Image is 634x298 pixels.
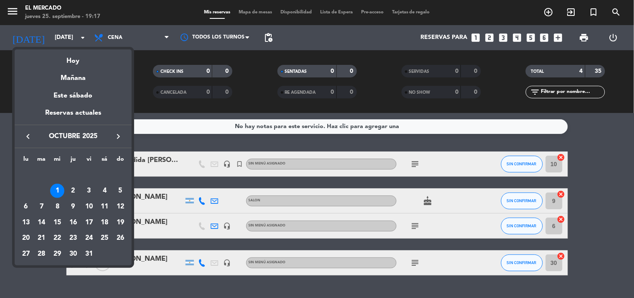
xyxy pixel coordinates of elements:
div: 31 [82,247,96,261]
td: 16 de octubre de 2025 [65,215,81,231]
td: 24 de octubre de 2025 [81,230,97,246]
td: 27 de octubre de 2025 [18,246,34,262]
td: 14 de octubre de 2025 [34,215,50,231]
th: domingo [112,154,128,167]
div: 27 [19,247,33,261]
div: 16 [66,216,80,230]
td: 21 de octubre de 2025 [34,230,50,246]
td: 3 de octubre de 2025 [81,183,97,199]
th: viernes [81,154,97,167]
div: 15 [50,216,64,230]
div: 10 [82,200,96,214]
td: 23 de octubre de 2025 [65,230,81,246]
td: 8 de octubre de 2025 [49,199,65,215]
td: 29 de octubre de 2025 [49,246,65,262]
td: 25 de octubre de 2025 [97,230,113,246]
td: 31 de octubre de 2025 [81,246,97,262]
td: 12 de octubre de 2025 [112,199,128,215]
div: Este sábado [15,84,132,108]
div: 21 [35,231,49,245]
td: 15 de octubre de 2025 [49,215,65,231]
div: 17 [82,216,96,230]
div: 7 [35,200,49,214]
div: 24 [82,231,96,245]
th: martes [34,154,50,167]
td: 9 de octubre de 2025 [65,199,81,215]
div: 14 [35,216,49,230]
div: 1 [50,184,64,198]
div: 11 [97,200,112,214]
td: 6 de octubre de 2025 [18,199,34,215]
td: 28 de octubre de 2025 [34,246,50,262]
div: 6 [19,200,33,214]
div: 28 [35,247,49,261]
div: 4 [97,184,112,198]
span: octubre 2025 [36,131,111,142]
td: 2 de octubre de 2025 [65,183,81,199]
div: 8 [50,200,64,214]
div: 30 [66,247,80,261]
th: jueves [65,154,81,167]
div: 29 [50,247,64,261]
div: 23 [66,231,80,245]
div: 22 [50,231,64,245]
td: 19 de octubre de 2025 [112,215,128,231]
div: 20 [19,231,33,245]
div: 12 [113,200,127,214]
td: 4 de octubre de 2025 [97,183,113,199]
td: 11 de octubre de 2025 [97,199,113,215]
td: 26 de octubre de 2025 [112,230,128,246]
div: 3 [82,184,96,198]
td: 17 de octubre de 2025 [81,215,97,231]
div: 18 [97,216,112,230]
td: OCT. [18,167,128,183]
div: 5 [113,184,127,198]
i: keyboard_arrow_left [23,131,33,141]
td: 10 de octubre de 2025 [81,199,97,215]
th: miércoles [49,154,65,167]
i: keyboard_arrow_right [113,131,123,141]
div: 9 [66,200,80,214]
td: 20 de octubre de 2025 [18,230,34,246]
div: 13 [19,216,33,230]
div: Hoy [15,49,132,67]
div: 19 [113,216,127,230]
button: keyboard_arrow_left [20,131,36,142]
td: 30 de octubre de 2025 [65,246,81,262]
td: 7 de octubre de 2025 [34,199,50,215]
div: 2 [66,184,80,198]
button: keyboard_arrow_right [111,131,126,142]
div: 25 [97,231,112,245]
div: Mañana [15,67,132,84]
th: lunes [18,154,34,167]
div: 26 [113,231,127,245]
td: 1 de octubre de 2025 [49,183,65,199]
td: 18 de octubre de 2025 [97,215,113,231]
div: Reservas actuales [15,108,132,125]
th: sábado [97,154,113,167]
td: 5 de octubre de 2025 [112,183,128,199]
td: 22 de octubre de 2025 [49,230,65,246]
td: 13 de octubre de 2025 [18,215,34,231]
